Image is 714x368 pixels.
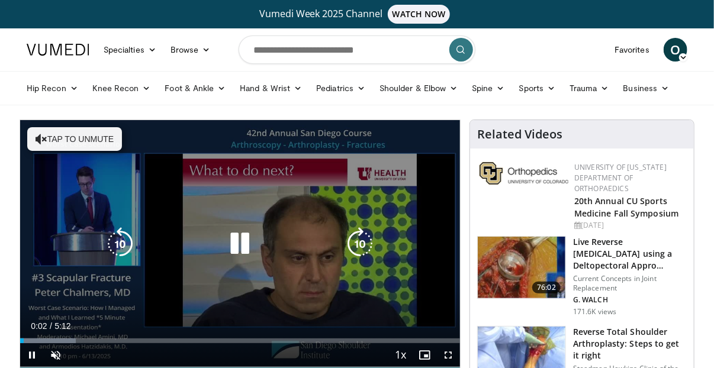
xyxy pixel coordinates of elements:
[664,38,687,62] a: O
[573,307,616,317] p: 171.6K views
[27,127,122,151] button: Tap to unmute
[436,343,460,367] button: Fullscreen
[31,321,47,331] span: 0:02
[44,343,67,367] button: Unmute
[158,76,233,100] a: Foot & Ankle
[616,76,677,100] a: Business
[309,76,372,100] a: Pediatrics
[532,282,561,293] span: 76:02
[574,195,678,219] a: 20th Annual CU Sports Medicine Fall Symposium
[478,237,565,298] img: 684033_3.png.150x105_q85_crop-smart_upscale.jpg
[388,5,451,24] span: WATCH NOW
[163,38,218,62] a: Browse
[512,76,563,100] a: Sports
[389,343,413,367] button: Playback Rate
[372,76,465,100] a: Shoulder & Elbow
[85,76,158,100] a: Knee Recon
[480,162,568,185] img: 355603a8-37da-49b6-856f-e00d7e9307d3.png.150x105_q85_autocrop_double_scale_upscale_version-0.2.png
[20,338,460,343] div: Progress Bar
[20,76,85,100] a: Hip Recon
[573,274,687,293] p: Current Concepts in Joint Replacement
[573,236,687,272] h3: Live Reverse [MEDICAL_DATA] using a Deltopectoral Appro…
[413,343,436,367] button: Enable picture-in-picture mode
[54,321,70,331] span: 5:12
[50,321,52,331] span: /
[573,295,687,305] p: G. WALCH
[233,76,309,100] a: Hand & Wrist
[27,44,89,56] img: VuMedi Logo
[28,5,686,24] a: Vumedi Week 2025 ChannelWATCH NOW
[477,236,687,317] a: 76:02 Live Reverse [MEDICAL_DATA] using a Deltopectoral Appro… Current Concepts in Joint Replacem...
[20,343,44,367] button: Pause
[97,38,163,62] a: Specialties
[607,38,657,62] a: Favorites
[465,76,512,100] a: Spine
[574,220,684,231] div: [DATE]
[574,162,667,193] a: University of [US_STATE] Department of Orthopaedics
[562,76,616,100] a: Trauma
[239,35,475,64] input: Search topics, interventions
[477,127,562,141] h4: Related Videos
[573,326,687,361] h3: Reverse Total Shoulder Arthroplasty: Steps to get it right
[20,120,460,367] video-js: Video Player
